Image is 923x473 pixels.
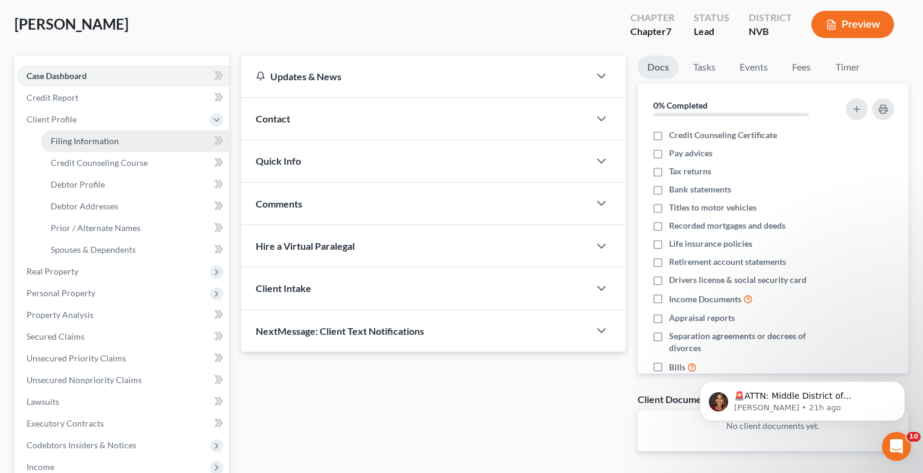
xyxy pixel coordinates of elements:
span: Client Intake [256,282,311,294]
div: Status [694,11,729,25]
a: Filing Information [41,130,229,152]
div: Updates & News [256,70,575,83]
span: Retirement account statements [669,256,786,268]
span: Income Documents [669,293,741,305]
span: Comments [256,198,302,209]
a: Tasks [684,56,725,79]
span: Bank statements [669,183,731,195]
span: Recorded mortgages and deeds [669,220,785,232]
span: Income [27,462,54,472]
span: Real Property [27,266,78,276]
span: Debtor Addresses [51,201,118,211]
a: Unsecured Nonpriority Claims [17,369,229,391]
span: Titles to motor vehicles [669,202,756,214]
span: Drivers license & social security card [669,274,807,286]
span: Contact [256,113,290,124]
a: Timer [826,56,869,79]
div: Chapter [630,11,674,25]
a: Secured Claims [17,326,229,348]
span: Filing Information [51,136,119,146]
span: Codebtors Insiders & Notices [27,440,136,450]
a: Fees [782,56,821,79]
span: Life insurance policies [669,238,752,250]
span: Client Profile [27,114,77,124]
a: Events [730,56,778,79]
span: Appraisal reports [669,312,735,324]
span: Hire a Virtual Paralegal [256,240,355,252]
iframe: Intercom live chat [882,432,911,461]
span: 10 [907,432,921,442]
span: NextMessage: Client Text Notifications [256,325,424,337]
span: Executory Contracts [27,418,104,428]
span: Unsecured Nonpriority Claims [27,375,142,385]
a: Property Analysis [17,304,229,326]
a: Case Dashboard [17,65,229,87]
a: Debtor Profile [41,174,229,195]
a: Prior / Alternate Names [41,217,229,239]
div: District [749,11,792,25]
button: Preview [811,11,894,38]
span: Property Analysis [27,310,94,320]
a: Credit Report [17,87,229,109]
span: [PERSON_NAME] [14,15,128,33]
iframe: Intercom notifications message [682,356,923,440]
span: Pay advices [669,147,712,159]
span: Credit Counseling Course [51,157,148,168]
span: Separation agreements or decrees of divorces [669,330,831,354]
span: Bills [669,361,685,373]
a: Credit Counseling Course [41,152,229,174]
p: No client documents yet. [647,420,899,432]
div: Client Documents [638,393,715,405]
span: Debtor Profile [51,179,105,189]
span: Spouses & Dependents [51,244,136,255]
a: Spouses & Dependents [41,239,229,261]
a: Unsecured Priority Claims [17,348,229,369]
span: Credit Report [27,92,78,103]
div: NVB [749,25,792,39]
span: Tax returns [669,165,711,177]
span: Prior / Alternate Names [51,223,141,233]
div: Lead [694,25,729,39]
a: Executory Contracts [17,413,229,434]
div: Chapter [630,25,674,39]
a: Debtor Addresses [41,195,229,217]
span: Secured Claims [27,331,84,341]
span: Unsecured Priority Claims [27,353,126,363]
span: 7 [666,25,671,37]
a: Docs [638,56,679,79]
span: Personal Property [27,288,95,298]
span: Credit Counseling Certificate [669,129,777,141]
strong: 0% Completed [653,100,708,110]
span: Case Dashboard [27,71,87,81]
span: Quick Info [256,155,301,167]
span: Lawsuits [27,396,59,407]
a: Lawsuits [17,391,229,413]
